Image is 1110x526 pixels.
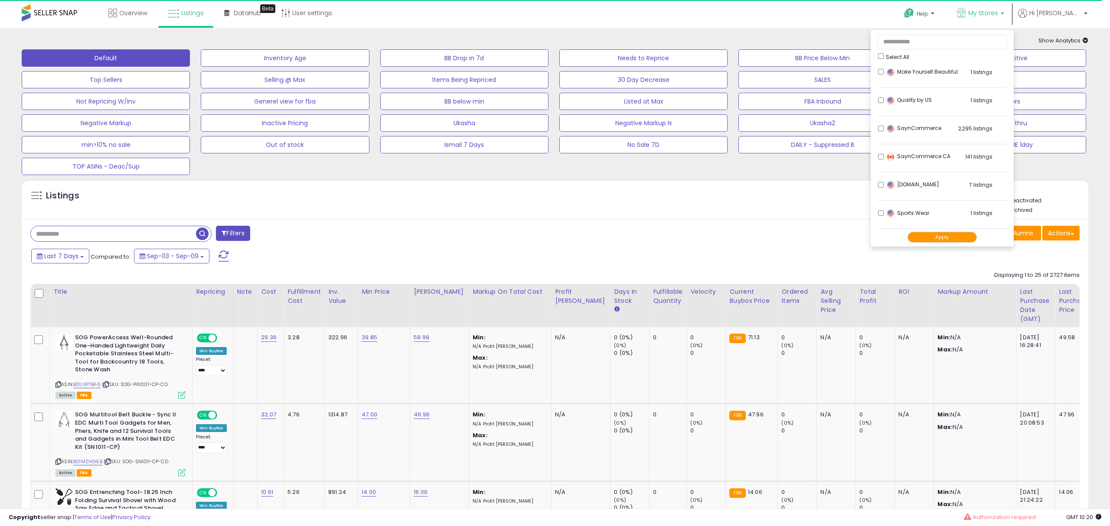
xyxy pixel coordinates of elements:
[917,10,928,17] span: Help
[234,9,261,17] span: DataHub
[181,9,204,17] span: Listings
[380,114,548,132] button: Ukasha
[970,209,992,217] span: 1 listings
[1029,9,1081,17] span: Hi [PERSON_NAME]
[886,96,932,104] span: Quality by US
[886,124,941,132] span: SaynCommerce
[1018,9,1087,28] a: Hi [PERSON_NAME]
[886,53,909,61] span: Select All
[22,71,190,88] button: Top Sellers
[22,136,190,153] button: min>10% no sale
[380,93,548,110] button: BB below min
[201,93,369,110] button: Generel view for fba
[738,93,907,110] button: FBA Inbound
[738,136,907,153] button: DAILY - Suppressed B
[22,93,190,110] button: Not Repricing W/Inv
[970,68,992,76] span: 1 listings
[904,8,914,19] i: Get Help
[886,153,950,160] span: SaynCommerce CA
[958,125,992,132] span: 2,295 listings
[119,9,147,17] span: Overview
[969,181,992,188] span: 7 listings
[886,96,895,105] img: usa.png
[380,71,548,88] button: Items Being Repriced
[22,158,190,175] button: TOP ASINs - Deac/Sup
[738,49,907,67] button: BB Price Below Min
[559,93,728,110] button: Listed at Max
[965,153,992,160] span: 141 listings
[970,97,992,104] span: 1 listings
[380,49,548,67] button: BB Drop in 7d
[738,71,907,88] button: SALES
[738,114,907,132] button: Ukasha2
[22,114,190,132] button: Negative Markup
[559,71,728,88] button: 30 Day Decrease
[886,181,895,189] img: usa.png
[559,136,728,153] button: No Sale 7D
[968,9,998,17] span: My Stores
[22,49,190,67] button: Default
[886,153,895,161] img: canada.png
[886,124,895,133] img: usa.png
[380,136,548,153] button: Ismail 7 Days
[201,136,369,153] button: Out of stock
[886,68,895,77] img: usa.png
[886,68,958,75] span: Make Yourself Beautiful
[9,513,150,522] div: seller snap | |
[260,4,275,13] div: Tooltip anchor
[201,114,369,132] button: Inactive Pricing
[559,49,728,67] button: Needs to Reprice
[897,1,943,28] a: Help
[886,209,895,218] img: usa.png
[201,49,369,67] button: Inventory Age
[886,209,929,217] span: Sports Wear
[1038,36,1088,45] span: Show Analytics
[886,181,939,188] span: [DOMAIN_NAME]
[908,232,977,243] button: Apply
[201,71,369,88] button: Selling @ Max
[559,114,728,132] button: Negative Markup N
[9,513,40,521] strong: Copyright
